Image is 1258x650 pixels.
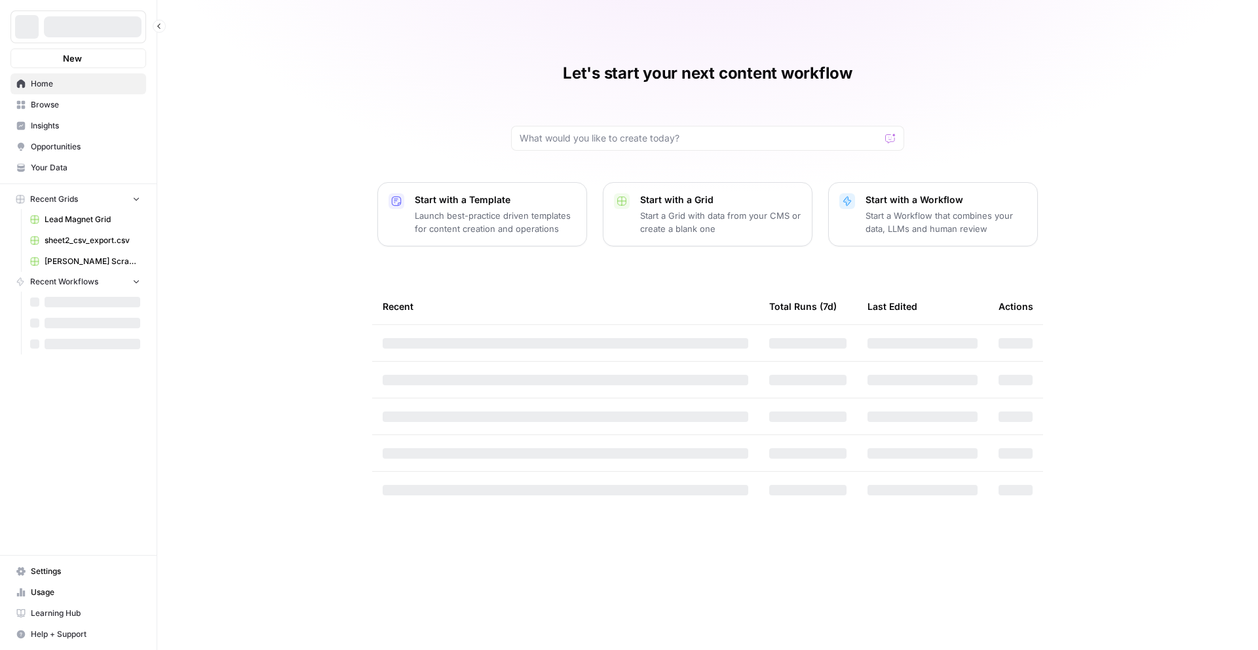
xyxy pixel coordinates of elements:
[415,193,576,206] p: Start with a Template
[30,276,98,288] span: Recent Workflows
[24,251,146,272] a: [PERSON_NAME] Scrape (Aircraft) Grid
[10,582,146,603] a: Usage
[769,288,837,324] div: Total Runs (7d)
[640,209,801,235] p: Start a Grid with data from your CMS or create a blank one
[10,603,146,624] a: Learning Hub
[866,193,1027,206] p: Start with a Workflow
[31,78,140,90] span: Home
[63,52,82,65] span: New
[45,235,140,246] span: sheet2_csv_export.csv
[867,288,917,324] div: Last Edited
[10,272,146,292] button: Recent Workflows
[828,182,1038,246] button: Start with a WorkflowStart a Workflow that combines your data, LLMs and human review
[563,63,852,84] h1: Let's start your next content workflow
[415,209,576,235] p: Launch best-practice driven templates for content creation and operations
[31,628,140,640] span: Help + Support
[10,73,146,94] a: Home
[24,209,146,230] a: Lead Magnet Grid
[10,136,146,157] a: Opportunities
[10,561,146,582] a: Settings
[10,189,146,209] button: Recent Grids
[10,115,146,136] a: Insights
[640,193,801,206] p: Start with a Grid
[31,586,140,598] span: Usage
[520,132,880,145] input: What would you like to create today?
[377,182,587,246] button: Start with a TemplateLaunch best-practice driven templates for content creation and operations
[31,141,140,153] span: Opportunities
[383,288,748,324] div: Recent
[31,120,140,132] span: Insights
[31,565,140,577] span: Settings
[10,157,146,178] a: Your Data
[866,209,1027,235] p: Start a Workflow that combines your data, LLMs and human review
[45,256,140,267] span: [PERSON_NAME] Scrape (Aircraft) Grid
[24,230,146,251] a: sheet2_csv_export.csv
[10,94,146,115] a: Browse
[31,162,140,174] span: Your Data
[31,99,140,111] span: Browse
[45,214,140,225] span: Lead Magnet Grid
[10,624,146,645] button: Help + Support
[603,182,812,246] button: Start with a GridStart a Grid with data from your CMS or create a blank one
[30,193,78,205] span: Recent Grids
[999,288,1033,324] div: Actions
[31,607,140,619] span: Learning Hub
[10,48,146,68] button: New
